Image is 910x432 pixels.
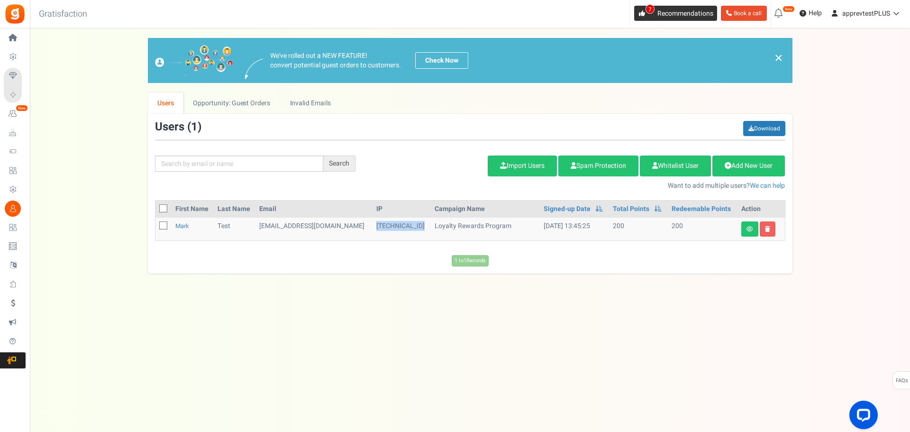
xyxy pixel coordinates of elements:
em: New [783,6,795,12]
th: Email [255,201,373,218]
span: apprevtestPLUS [842,9,890,18]
th: IP [373,201,431,218]
a: Invalid Emails [280,92,340,114]
em: New [16,105,28,111]
td: [EMAIL_ADDRESS][DOMAIN_NAME] [255,218,373,240]
td: [DATE] 13:45:25 [540,218,609,240]
a: Import Users [488,156,557,176]
a: Help [796,6,826,21]
a: Whitelist User [640,156,711,176]
span: Recommendations [657,9,713,18]
a: Users [148,92,184,114]
th: Campaign Name [431,201,540,218]
img: images [155,45,233,76]
img: images [245,59,263,79]
td: [TECHNICAL_ID] [373,218,431,240]
div: Search [323,156,355,172]
th: Action [737,201,785,218]
i: Delete user [765,226,770,232]
th: First Name [172,201,214,218]
h3: Gratisfaction [28,5,98,24]
a: New [4,106,26,122]
a: Book a call [721,6,767,21]
a: We can help [750,181,785,191]
h3: Users ( ) [155,121,201,133]
a: Add New User [712,156,785,176]
p: Want to add multiple users? [370,181,785,191]
p: We've rolled out a NEW FEATURE! convert potential guest orders to customers. [270,51,401,70]
a: 7 Recommendations [634,6,717,21]
a: Opportunity: Guest Orders [183,92,280,114]
img: Gratisfaction [4,3,26,25]
span: Help [806,9,822,18]
td: Test [214,218,255,240]
th: Last Name [214,201,255,218]
span: FAQs [895,372,908,390]
a: Mark [175,221,189,230]
a: Spam Protection [558,156,638,176]
i: View details [746,226,753,232]
a: Download [743,121,785,136]
a: × [774,52,783,64]
a: Signed-up Date [544,204,591,214]
a: Redeemable Points [672,204,731,214]
a: Check Now [415,52,468,69]
td: 200 [668,218,737,240]
span: 1 [191,119,198,135]
a: Total Points [613,204,649,214]
input: Search by email or name [155,156,323,172]
span: 7 [646,4,655,14]
td: Loyalty Rewards Program [431,218,540,240]
td: 200 [609,218,668,240]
